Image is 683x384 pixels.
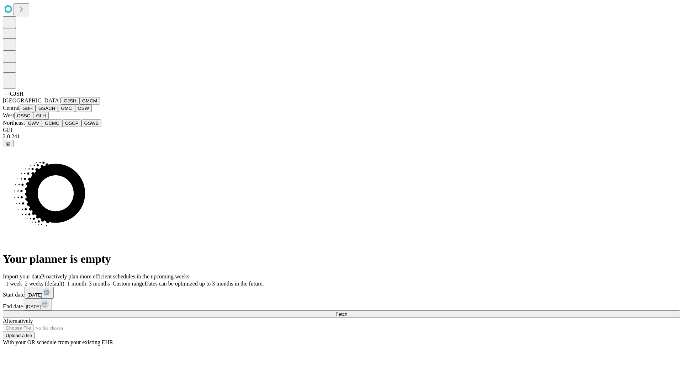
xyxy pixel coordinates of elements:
[113,281,144,287] span: Custom range
[67,281,86,287] span: 1 month
[42,119,62,127] button: GCMC
[41,273,191,279] span: Proactively plan more efficient schedules in the upcoming weeks.
[3,140,14,147] button: @
[144,281,264,287] span: Dates can be optimized up to 3 months in the future.
[58,105,75,112] button: GMC
[79,97,100,105] button: GMCM
[27,292,42,298] span: [DATE]
[25,287,54,299] button: [DATE]
[3,120,25,126] span: Northeast
[6,281,22,287] span: 1 week
[62,119,81,127] button: OSCP
[3,287,680,299] div: Start date
[26,304,41,309] span: [DATE]
[33,112,48,119] button: GLH
[6,141,11,146] span: @
[3,97,61,103] span: [GEOGRAPHIC_DATA]
[25,281,64,287] span: 2 weeks (default)
[3,299,680,310] div: End date
[81,119,102,127] button: GSWB
[10,91,23,97] span: GJSH
[3,318,33,324] span: Alternatively
[14,112,33,119] button: OSSC
[3,332,35,339] button: Upload a file
[75,105,92,112] button: OSW
[3,127,680,133] div: GEI
[3,105,20,111] span: Central
[61,97,79,105] button: GJSH
[3,133,680,140] div: 2.0.241
[25,119,42,127] button: GWV
[3,273,41,279] span: Import your data
[3,339,113,345] span: With your OR schedule from your existing EHR
[3,310,680,318] button: Fetch
[335,311,347,317] span: Fetch
[3,252,680,266] h1: Your planner is empty
[23,299,52,310] button: [DATE]
[20,105,36,112] button: GBH
[3,112,14,118] span: West
[36,105,58,112] button: GSACH
[89,281,110,287] span: 3 months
